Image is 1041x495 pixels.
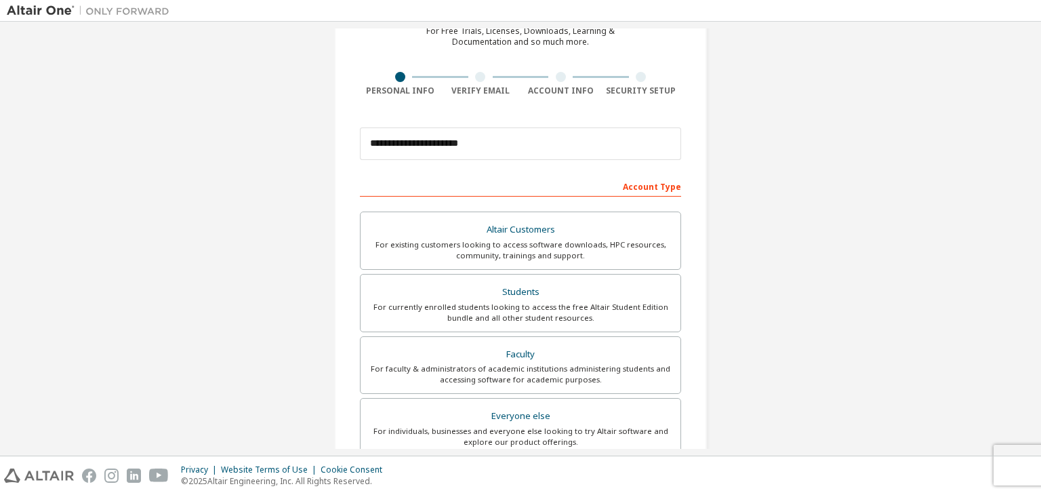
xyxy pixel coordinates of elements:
p: © 2025 Altair Engineering, Inc. All Rights Reserved. [181,475,390,487]
div: Altair Customers [369,220,672,239]
div: Personal Info [360,85,441,96]
div: For existing customers looking to access software downloads, HPC resources, community, trainings ... [369,239,672,261]
img: Altair One [7,4,176,18]
div: Cookie Consent [321,464,390,475]
div: Faculty [369,345,672,364]
div: For Free Trials, Licenses, Downloads, Learning & Documentation and so much more. [426,26,615,47]
div: Privacy [181,464,221,475]
img: facebook.svg [82,469,96,483]
img: instagram.svg [104,469,119,483]
img: youtube.svg [149,469,169,483]
div: Account Info [520,85,601,96]
div: Everyone else [369,407,672,426]
img: linkedin.svg [127,469,141,483]
div: For faculty & administrators of academic institutions administering students and accessing softwa... [369,363,672,385]
div: Security Setup [601,85,682,96]
img: altair_logo.svg [4,469,74,483]
div: For individuals, businesses and everyone else looking to try Altair software and explore our prod... [369,426,672,448]
div: Verify Email [441,85,521,96]
div: Account Type [360,175,681,197]
div: For currently enrolled students looking to access the free Altair Student Edition bundle and all ... [369,302,672,323]
div: Website Terms of Use [221,464,321,475]
div: Students [369,283,672,302]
